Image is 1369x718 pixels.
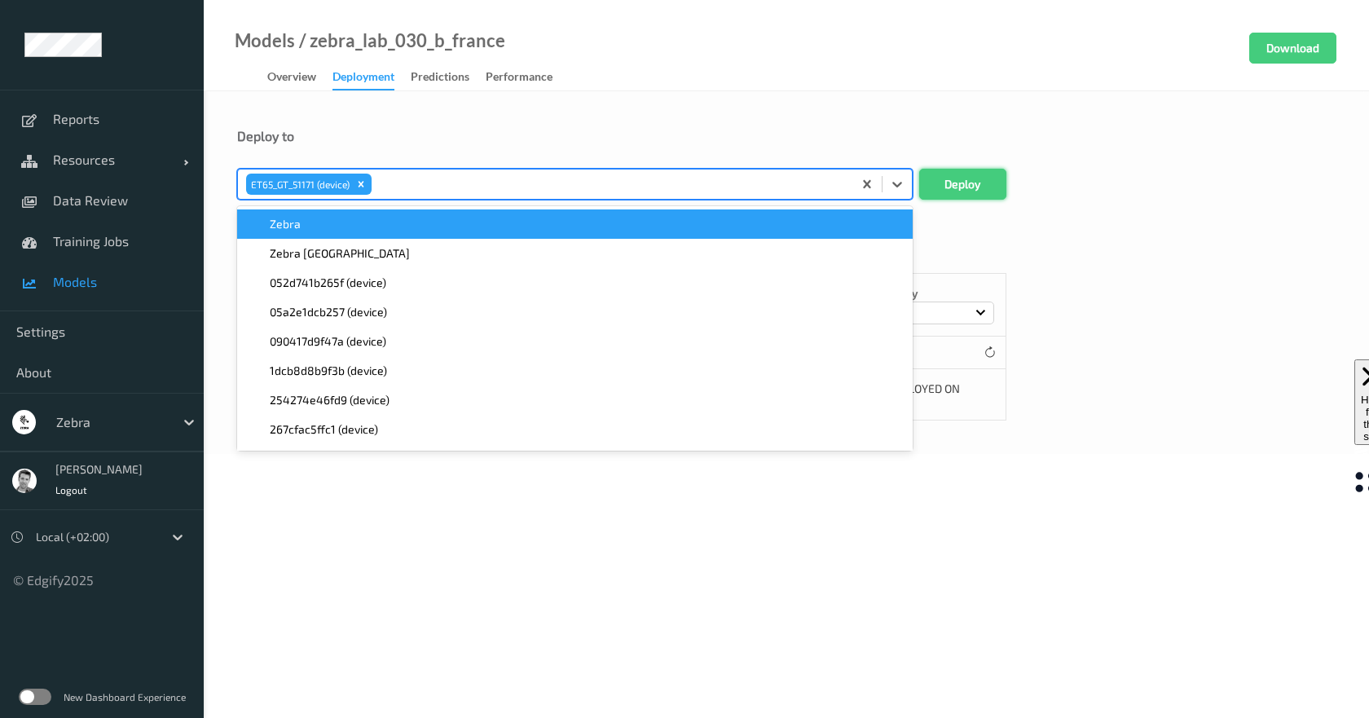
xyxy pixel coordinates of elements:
[332,66,411,90] a: Deployment
[270,363,387,379] span: 1dcb8d8b9f3b (device)
[267,66,332,89] a: Overview
[486,66,569,89] a: Performance
[888,381,994,397] div: Deployed on
[270,421,378,438] span: 267cfac5ffc1 (device)
[270,275,386,291] span: 052d741b265f (device)
[1249,33,1336,64] button: Download
[486,68,552,89] div: Performance
[235,33,295,49] a: Models
[237,128,1336,144] div: Deploy to
[352,174,370,195] div: Remove ET65_GT_51171 (device)
[270,392,390,408] span: 254274e46fd9 (device)
[246,174,352,195] div: ET65_GT_51171 (device)
[295,33,505,49] div: / zebra_lab_030_b_france
[270,216,301,232] span: Zebra
[270,304,387,320] span: 05a2e1dcb257 (device)
[270,333,386,350] span: 090417d9f47a (device)
[919,169,1006,200] button: Deploy
[270,245,410,262] span: Zebra [GEOGRAPHIC_DATA]
[332,68,394,90] div: Deployment
[267,68,316,89] div: Overview
[411,66,486,89] a: Predictions
[880,285,994,302] p: Sort by
[411,68,469,89] div: Predictions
